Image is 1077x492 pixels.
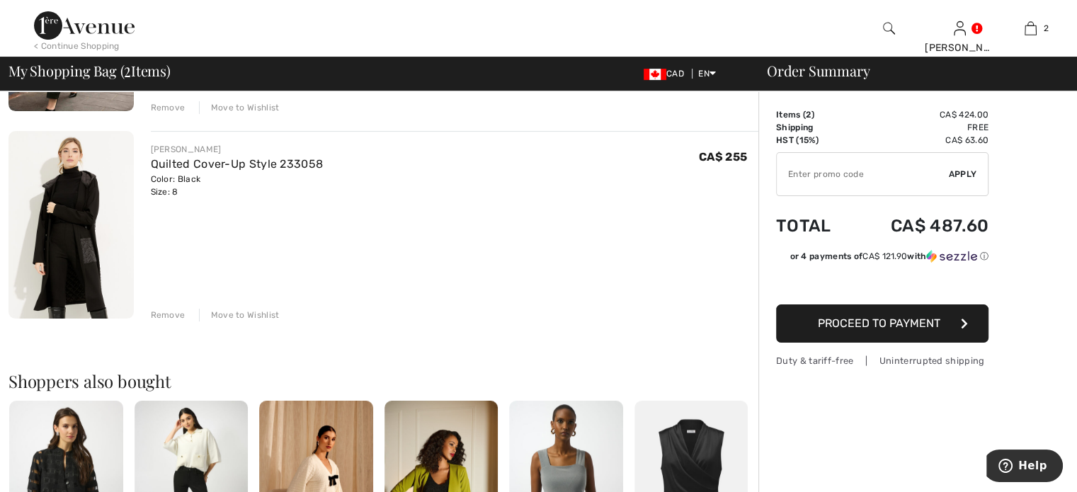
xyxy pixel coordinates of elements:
button: Proceed to Payment [776,304,988,343]
span: CA$ 255 [699,150,747,164]
td: CA$ 63.60 [853,134,988,147]
span: 2 [806,110,811,120]
div: Color: Black Size: 8 [151,173,324,198]
a: 2 [996,20,1065,37]
div: Move to Wishlist [199,309,280,321]
div: [PERSON_NAME] [151,143,324,156]
span: CAD [644,69,690,79]
td: Items ( ) [776,108,853,121]
span: 2 [124,60,131,79]
div: or 4 payments ofCA$ 121.90withSezzle Click to learn more about Sezzle [776,250,988,268]
input: Promo code [777,153,949,195]
img: My Bag [1025,20,1037,37]
img: Canadian Dollar [644,69,666,80]
div: Order Summary [750,64,1069,78]
div: Move to Wishlist [199,101,280,114]
span: My Shopping Bag ( Items) [8,64,171,78]
iframe: Opens a widget where you can find more information [986,450,1063,485]
img: My Info [954,20,966,37]
div: Remove [151,101,186,114]
span: Proceed to Payment [818,316,940,330]
span: Apply [949,168,977,181]
img: Quilted Cover-Up Style 233058 [8,131,134,319]
td: Total [776,202,853,250]
td: HST (15%) [776,134,853,147]
div: Remove [151,309,186,321]
div: Duty & tariff-free | Uninterrupted shipping [776,354,988,367]
td: Shipping [776,121,853,134]
span: CA$ 121.90 [862,251,907,261]
img: Sezzle [926,250,977,263]
span: 2 [1044,22,1049,35]
span: EN [698,69,716,79]
div: < Continue Shopping [34,40,120,52]
h2: Shoppers also bought [8,372,758,389]
a: Sign In [954,21,966,35]
div: [PERSON_NAME] [925,40,994,55]
a: Quilted Cover-Up Style 233058 [151,157,324,171]
img: 1ère Avenue [34,11,135,40]
div: or 4 payments of with [790,250,988,263]
td: CA$ 424.00 [853,108,988,121]
td: Free [853,121,988,134]
td: CA$ 487.60 [853,202,988,250]
img: search the website [883,20,895,37]
iframe: PayPal-paypal [776,268,988,299]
